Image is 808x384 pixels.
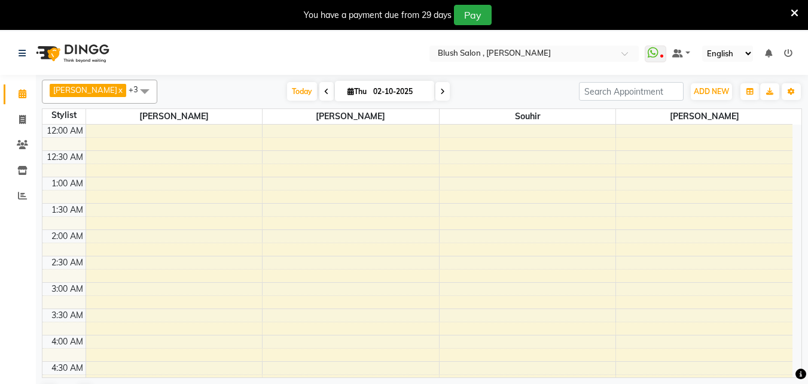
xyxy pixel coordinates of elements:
[49,177,86,190] div: 1:00 AM
[691,83,732,100] button: ADD NEW
[49,362,86,374] div: 4:30 AM
[49,283,86,295] div: 3:00 AM
[263,109,439,124] span: [PERSON_NAME]
[86,109,263,124] span: [PERSON_NAME]
[42,109,86,122] div: Stylist
[44,125,86,137] div: 12:00 AM
[49,204,86,216] div: 1:30 AM
[440,109,616,124] span: Souhir
[49,335,86,348] div: 4:00 AM
[304,9,452,22] div: You have a payment due from 29 days
[31,37,112,70] img: logo
[129,84,147,94] span: +3
[287,82,317,101] span: Today
[616,109,792,124] span: [PERSON_NAME]
[344,87,370,96] span: Thu
[44,151,86,164] div: 12:30 AM
[53,85,117,95] span: [PERSON_NAME]
[49,230,86,243] div: 2:00 AM
[49,256,86,269] div: 2:30 AM
[370,83,429,101] input: 2025-10-02
[49,309,86,322] div: 3:30 AM
[117,85,123,95] a: x
[694,87,729,96] span: ADD NEW
[454,5,492,25] button: Pay
[579,82,684,101] input: Search Appointment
